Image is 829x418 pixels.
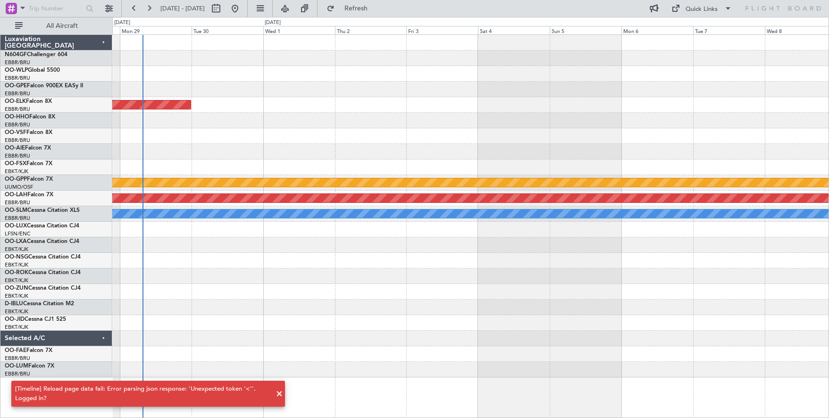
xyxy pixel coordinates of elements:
a: EBBR/BRU [5,355,30,362]
span: OO-GPE [5,83,27,89]
button: Refresh [322,1,379,16]
a: EBKT/KJK [5,168,28,175]
a: OO-LXACessna Citation CJ4 [5,239,79,244]
div: Tue 7 [693,26,765,34]
span: N604GF [5,52,27,58]
span: OO-ELK [5,99,26,104]
a: OO-JIDCessna CJ1 525 [5,317,66,322]
span: OO-ZUN [5,285,28,291]
div: [DATE] [265,19,281,27]
a: OO-WLPGlobal 5500 [5,67,60,73]
div: [DATE] [114,19,130,27]
div: Sat 4 [478,26,550,34]
div: Thu 2 [335,26,407,34]
a: OO-LAHFalcon 7X [5,192,53,198]
a: OO-SLMCessna Citation XLS [5,208,80,213]
span: OO-WLP [5,67,28,73]
span: OO-JID [5,317,25,322]
span: OO-ROK [5,270,28,276]
a: EBBR/BRU [5,121,30,128]
a: LFSN/ENC [5,230,31,237]
a: EBBR/BRU [5,199,30,206]
div: Sun 5 [550,26,621,34]
a: EBKT/KJK [5,246,28,253]
a: OO-FSXFalcon 7X [5,161,52,167]
a: N604GFChallenger 604 [5,52,67,58]
a: OO-GPEFalcon 900EX EASy II [5,83,83,89]
a: EBKT/KJK [5,293,28,300]
span: OO-SLM [5,208,27,213]
span: All Aircraft [25,23,100,29]
div: Mon 6 [621,26,693,34]
span: OO-FAE [5,348,26,353]
span: OO-LAH [5,192,27,198]
a: EBBR/BRU [5,215,30,222]
span: [DATE] - [DATE] [160,4,205,13]
a: D-IBLUCessna Citation M2 [5,301,74,307]
div: Tue 30 [192,26,263,34]
input: Trip Number [29,1,83,16]
a: UUMO/OSF [5,184,33,191]
a: OO-FAEFalcon 7X [5,348,52,353]
a: EBKT/KJK [5,308,28,315]
span: OO-NSG [5,254,28,260]
a: OO-VSFFalcon 8X [5,130,52,135]
a: EBBR/BRU [5,75,30,82]
a: OO-HHOFalcon 8X [5,114,55,120]
span: OO-LUM [5,363,28,369]
a: EBBR/BRU [5,152,30,159]
a: EBBR/BRU [5,90,30,97]
a: OO-AIEFalcon 7X [5,145,51,151]
a: EBKT/KJK [5,261,28,268]
a: OO-ZUNCessna Citation CJ4 [5,285,81,291]
div: Fri 3 [406,26,478,34]
a: OO-NSGCessna Citation CJ4 [5,254,81,260]
span: OO-FSX [5,161,26,167]
span: OO-VSF [5,130,26,135]
a: EBBR/BRU [5,137,30,144]
div: Mon 29 [120,26,192,34]
span: OO-LXA [5,239,27,244]
div: Quick Links [686,5,718,14]
span: OO-LUX [5,223,27,229]
a: OO-LUXCessna Citation CJ4 [5,223,79,229]
a: OO-ELKFalcon 8X [5,99,52,104]
a: OO-GPPFalcon 7X [5,176,53,182]
a: EBKT/KJK [5,324,28,331]
a: OO-LUMFalcon 7X [5,363,54,369]
button: Quick Links [667,1,737,16]
span: OO-GPP [5,176,27,182]
div: Wed 1 [263,26,335,34]
span: OO-HHO [5,114,29,120]
div: [Timeline] Reload page data fail: Error parsing json response: 'Unexpected token '<''. Logged in? [15,385,271,403]
span: OO-AIE [5,145,25,151]
span: D-IBLU [5,301,23,307]
a: EBKT/KJK [5,277,28,284]
a: EBBR/BRU [5,59,30,66]
span: Refresh [336,5,376,12]
a: EBBR/BRU [5,106,30,113]
button: All Aircraft [10,18,102,33]
a: OO-ROKCessna Citation CJ4 [5,270,81,276]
